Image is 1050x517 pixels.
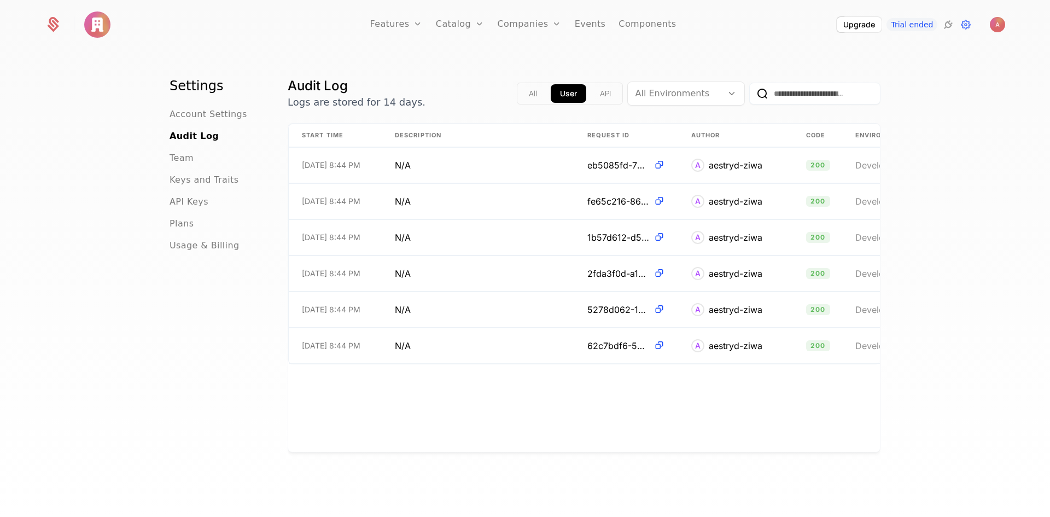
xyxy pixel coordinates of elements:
[587,303,649,316] span: 5278d062-148a-4870-8642-ed48f9ba301a
[395,339,411,352] span: N/A
[990,17,1005,32] img: aestryd-ziwa
[709,231,762,244] div: aestryd-ziwa
[691,267,704,280] div: A
[691,159,704,172] div: A
[551,84,586,103] button: app
[170,77,261,252] nav: Main
[517,83,623,104] div: Text alignment
[806,196,830,207] span: 200
[691,195,704,208] div: A
[793,124,842,147] th: Code
[395,303,411,316] span: N/A
[855,196,910,207] span: Development
[170,217,194,230] a: Plans
[709,159,762,172] div: aestryd-ziwa
[170,152,194,165] a: Team
[587,231,649,244] span: 1b57d612-d53f-4fa3-8596-0f530f879d6a
[990,17,1005,32] button: Open user button
[959,18,972,31] a: Settings
[837,17,882,32] button: Upgrade
[302,196,360,207] span: [DATE] 8:44 PM
[302,304,360,315] span: [DATE] 8:44 PM
[395,159,411,172] span: N/A
[170,195,208,208] a: API Keys
[395,231,411,244] span: N/A
[587,159,649,172] span: eb5085fd-70f3-4ed6-9ffd-9bd2940c0989
[520,84,546,103] button: all
[170,77,261,95] h1: Settings
[170,108,247,121] a: Account Settings
[170,239,240,252] a: Usage & Billing
[591,84,620,103] button: api
[886,18,937,31] a: Trial ended
[302,160,360,171] span: [DATE] 8:44 PM
[709,267,762,280] div: aestryd-ziwa
[806,340,830,351] span: 200
[855,304,910,315] span: Development
[302,340,360,351] span: [DATE] 8:44 PM
[382,124,574,147] th: Description
[855,340,910,351] span: Development
[587,267,649,280] span: 2fda3f0d-a1ed-495c-b005-812026c4a575
[170,130,219,143] a: Audit Log
[170,173,238,187] a: Keys and Traits
[709,303,762,316] div: aestryd-ziwa
[587,195,649,208] span: fe65c216-86d7-4464-b0fc-115bdf400f5c
[806,268,830,279] span: 200
[288,95,425,110] p: Logs are stored for 14 days.
[691,231,704,244] div: A
[855,268,910,279] span: Development
[395,195,411,208] span: N/A
[806,160,830,171] span: 200
[806,232,830,243] span: 200
[806,304,830,315] span: 200
[587,339,649,352] span: 62c7bdf6-5667-46b4-b9db-35588cce9329
[288,77,425,95] h1: Audit Log
[855,160,910,171] span: Development
[395,267,411,280] span: N/A
[289,124,382,147] th: Start Time
[302,232,360,243] span: [DATE] 8:44 PM
[84,11,110,38] img: Aestryd
[691,339,704,352] div: A
[302,268,360,279] span: [DATE] 8:44 PM
[678,124,793,147] th: Author
[855,232,910,243] span: Development
[691,303,704,316] div: A
[574,124,678,147] th: Request ID
[942,18,955,31] a: Integrations
[709,339,762,352] div: aestryd-ziwa
[709,195,762,208] div: aestryd-ziwa
[842,124,952,147] th: Environment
